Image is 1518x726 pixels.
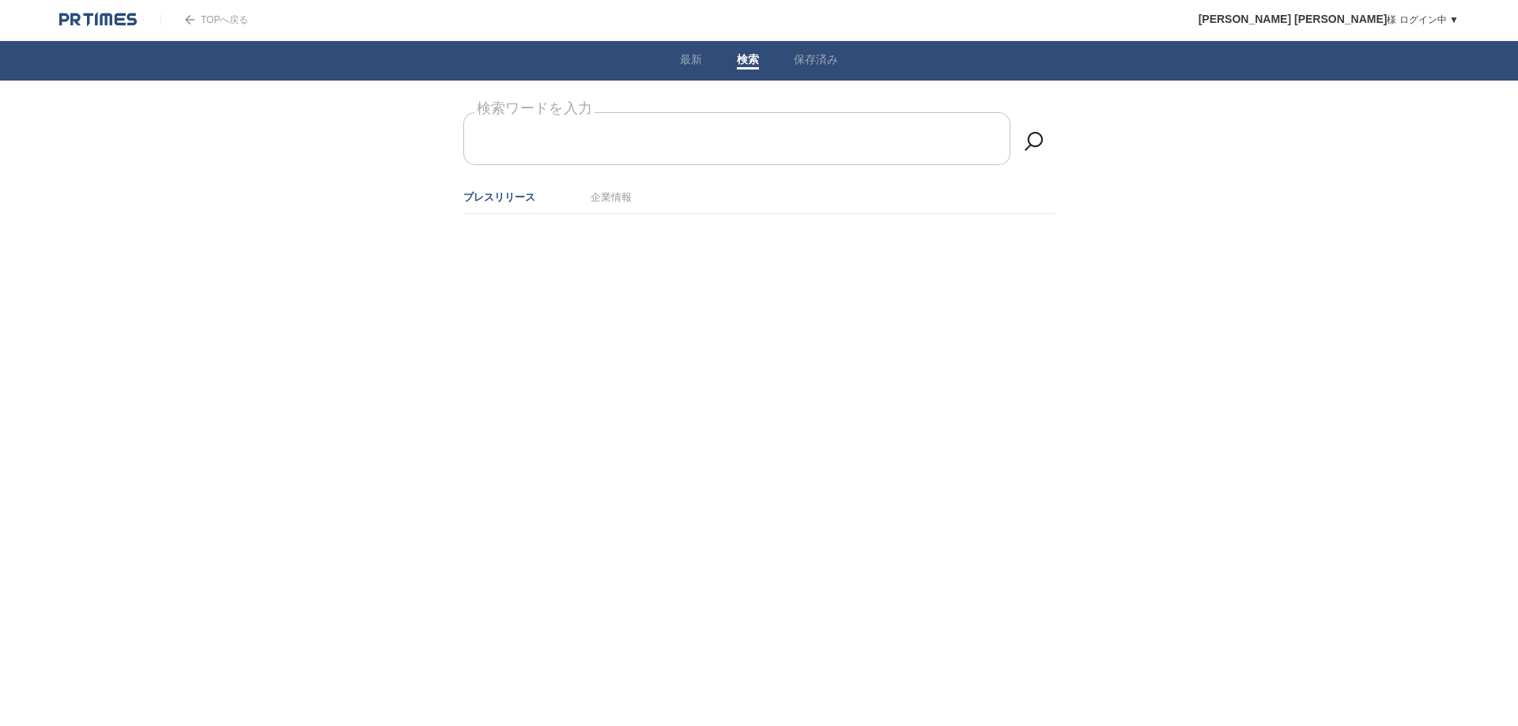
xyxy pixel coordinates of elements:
a: 保存済み [794,53,838,70]
a: TOPへ戻る [160,14,248,25]
a: 検索 [737,53,759,70]
a: プレスリリース [463,191,535,203]
a: 企業情報 [591,191,632,203]
img: arrow.png [185,15,194,24]
label: 検索ワードを入力 [474,96,595,121]
span: [PERSON_NAME] [PERSON_NAME] [1199,13,1388,25]
img: logo.png [59,12,137,28]
a: [PERSON_NAME] [PERSON_NAME]様 ログイン中 ▼ [1199,14,1459,25]
a: 最新 [680,53,702,70]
